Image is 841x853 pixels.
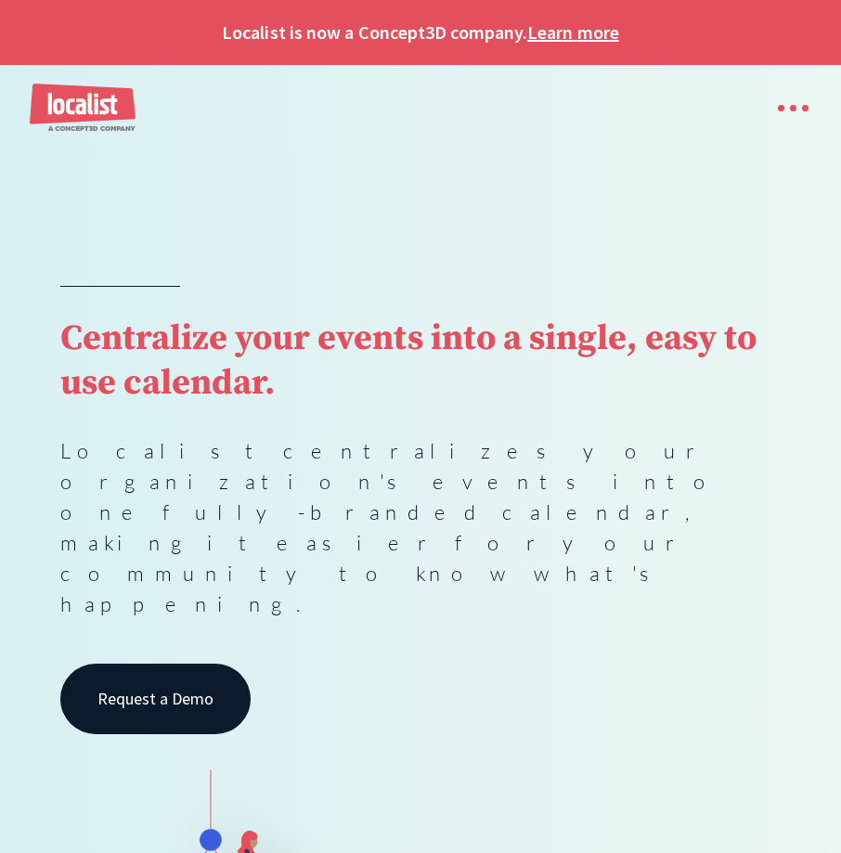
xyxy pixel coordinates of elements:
a: Request a Demo [60,664,252,734]
strong: Centralize your events into a single, easy to use calendar. [60,317,757,406]
a: home [30,84,138,133]
a: Learn more [527,19,618,46]
div: menu [758,88,811,128]
p: Localist centralizes your organization's events into one fully-branded calendar, making it easier... [60,435,782,619]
